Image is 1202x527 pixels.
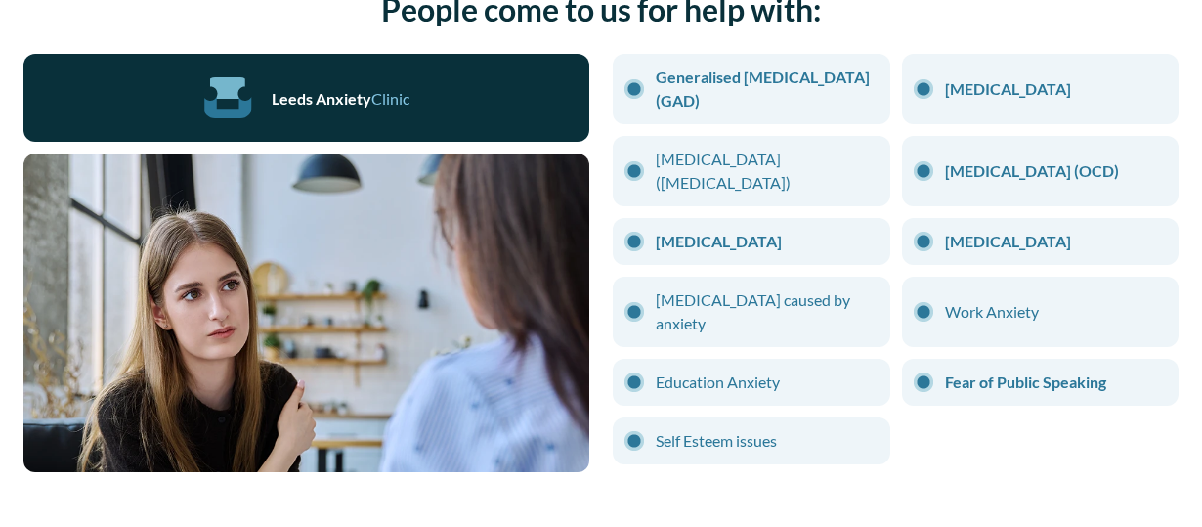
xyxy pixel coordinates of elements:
li: Work Anxiety [902,277,1180,347]
a: [MEDICAL_DATA] [945,77,1168,101]
li: Education Anxiety [613,359,890,406]
li: [MEDICAL_DATA] caused by anxiety [613,277,890,347]
li: Self Esteem issues [613,417,890,464]
span: Clinic [371,89,409,108]
li: [MEDICAL_DATA] ([MEDICAL_DATA]) [613,136,890,206]
a: Fear of Public Speaking [945,371,1168,394]
a: [MEDICAL_DATA] [656,230,879,253]
a: Generalised [MEDICAL_DATA] (GAD) [656,66,879,112]
a: [MEDICAL_DATA] (OCD) [945,159,1168,183]
img: Therapy session [23,154,589,472]
a: [MEDICAL_DATA] [945,230,1168,253]
div: Leeds Anxiety [272,89,409,108]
